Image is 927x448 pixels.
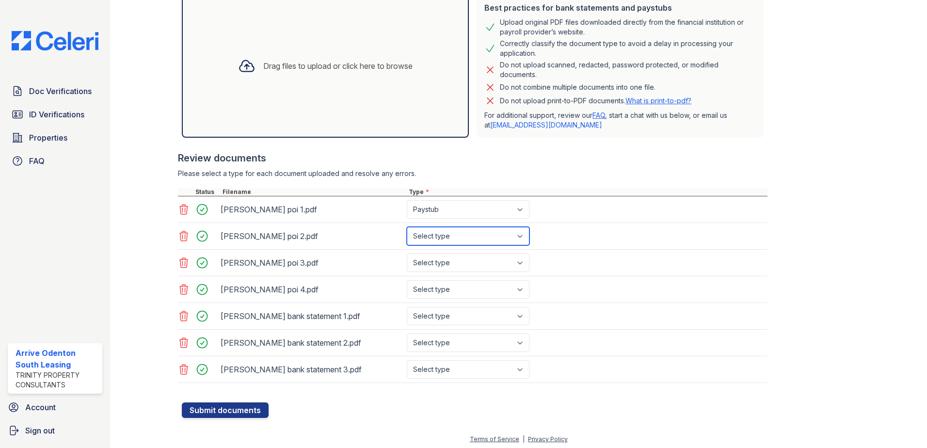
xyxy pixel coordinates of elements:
div: [PERSON_NAME] poi 3.pdf [221,255,403,271]
div: [PERSON_NAME] poi 4.pdf [221,282,403,297]
img: CE_Logo_Blue-a8612792a0a2168367f1c8372b55b34899dd931a85d93a1a3d3e32e68fde9ad4.png [4,31,106,50]
a: Privacy Policy [528,435,568,443]
div: Drag files to upload or click here to browse [263,60,413,72]
a: ID Verifications [8,105,102,124]
span: Sign out [25,425,55,436]
a: FAQ [592,111,605,119]
div: Status [193,188,221,196]
div: Upload original PDF files downloaded directly from the financial institution or payroll provider’... [500,17,756,37]
div: [PERSON_NAME] poi 1.pdf [221,202,403,217]
div: Do not upload scanned, redacted, password protected, or modified documents. [500,60,756,80]
div: Arrive Odenton South Leasing [16,347,98,370]
a: [EMAIL_ADDRESS][DOMAIN_NAME] [490,121,602,129]
div: [PERSON_NAME] poi 2.pdf [221,228,403,244]
div: Do not combine multiple documents into one file. [500,81,655,93]
div: Review documents [178,151,767,165]
button: Submit documents [182,402,269,418]
a: Doc Verifications [8,81,102,101]
div: Best practices for bank statements and paystubs [484,2,756,14]
div: Please select a type for each document uploaded and resolve any errors. [178,169,767,178]
a: Sign out [4,421,106,440]
a: Properties [8,128,102,147]
span: Doc Verifications [29,85,92,97]
a: What is print-to-pdf? [625,96,691,105]
div: [PERSON_NAME] bank statement 3.pdf [221,362,403,377]
div: Type [407,188,767,196]
div: [PERSON_NAME] bank statement 1.pdf [221,308,403,324]
div: | [523,435,525,443]
div: [PERSON_NAME] bank statement 2.pdf [221,335,403,351]
span: FAQ [29,155,45,167]
span: Account [25,401,56,413]
div: Trinity Property Consultants [16,370,98,390]
a: Terms of Service [470,435,519,443]
span: Properties [29,132,67,144]
p: Do not upload print-to-PDF documents. [500,96,691,106]
p: For additional support, review our , start a chat with us below, or email us at [484,111,756,130]
div: Filename [221,188,407,196]
div: Correctly classify the document type to avoid a delay in processing your application. [500,39,756,58]
span: ID Verifications [29,109,84,120]
a: Account [4,398,106,417]
a: FAQ [8,151,102,171]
